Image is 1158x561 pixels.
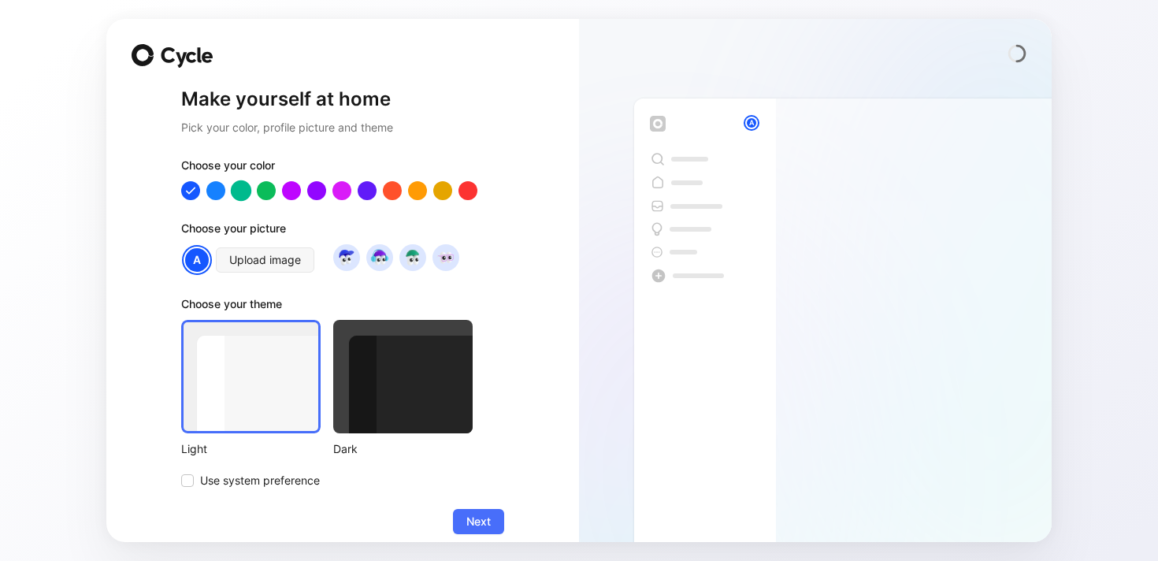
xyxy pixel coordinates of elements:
[336,247,357,268] img: avatar
[333,440,473,459] div: Dark
[369,247,390,268] img: avatar
[181,219,504,244] div: Choose your picture
[181,156,504,181] div: Choose your color
[181,87,504,112] h1: Make yourself at home
[216,247,314,273] button: Upload image
[402,247,423,268] img: avatar
[181,440,321,459] div: Light
[229,251,301,269] span: Upload image
[181,118,504,137] h2: Pick your color, profile picture and theme
[650,116,666,132] img: workspace-default-logo-wX5zAyuM.png
[200,471,320,490] span: Use system preference
[466,512,491,531] span: Next
[184,247,210,273] div: A
[435,247,456,268] img: avatar
[181,295,473,320] div: Choose your theme
[453,509,504,534] button: Next
[745,117,758,129] div: A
